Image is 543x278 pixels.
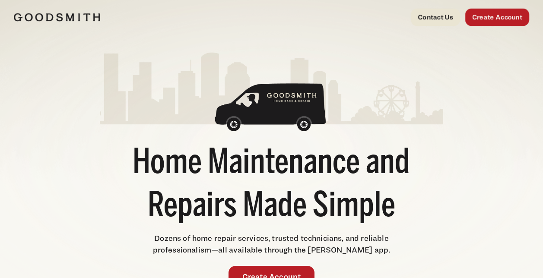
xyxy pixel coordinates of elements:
img: Goodsmith [14,13,100,22]
a: Create Account [465,9,529,26]
span: Dozens of home repair services, trusted technicians, and reliable professionalism—all available t... [153,234,391,254]
a: Contact Us [411,9,460,26]
h1: Home Maintenance and Repairs Made Simple [100,142,443,229]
